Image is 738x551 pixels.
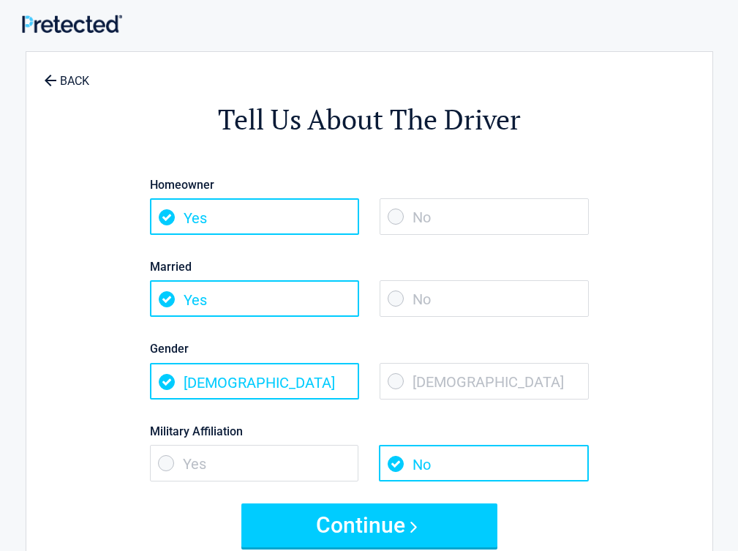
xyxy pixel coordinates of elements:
span: No [380,198,589,235]
span: No [379,445,588,481]
span: Yes [150,198,359,235]
span: No [380,280,589,317]
img: Main Logo [22,15,122,33]
h2: Tell Us About The Driver [107,101,632,138]
span: [DEMOGRAPHIC_DATA] [380,363,589,400]
span: Yes [150,445,359,481]
a: BACK [41,61,92,87]
label: Married [150,257,589,277]
span: Yes [150,280,359,317]
button: Continue [241,503,497,547]
label: Homeowner [150,175,589,195]
label: Gender [150,339,589,359]
label: Military Affiliation [150,421,589,441]
span: [DEMOGRAPHIC_DATA] [150,363,359,400]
